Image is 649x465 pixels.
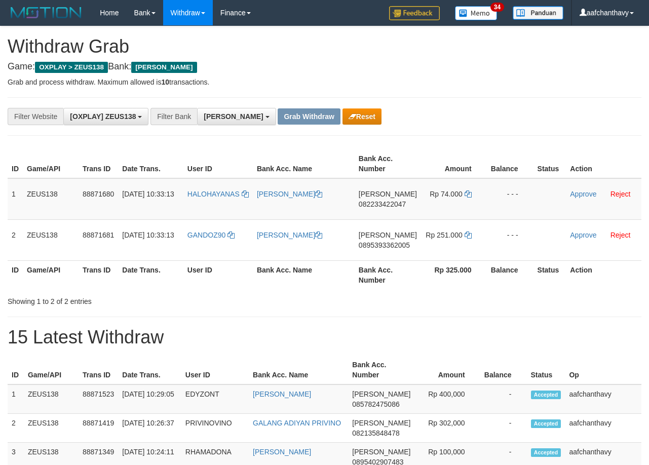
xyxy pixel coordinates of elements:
button: Reset [342,108,381,125]
th: Bank Acc. Name [249,356,348,384]
p: Grab and process withdraw. Maximum allowed is transactions. [8,77,641,87]
span: [PERSON_NAME] [352,390,410,398]
th: Trans ID [79,149,118,178]
a: Approve [570,190,596,198]
span: [PERSON_NAME] [131,62,197,73]
div: Filter Website [8,108,63,125]
th: Trans ID [79,356,118,384]
span: Rp 251.000 [426,231,462,239]
td: 2 [8,414,24,443]
th: Bank Acc. Number [348,356,414,384]
th: Status [533,260,566,289]
th: ID [8,260,23,289]
th: Date Trans. [118,149,183,178]
span: [PERSON_NAME] [359,231,417,239]
th: Date Trans. [118,356,181,384]
th: Status [533,149,566,178]
span: GANDOZ90 [187,231,225,239]
a: HALOHAYANAS [187,190,249,198]
td: Rp 400,000 [414,384,480,414]
span: HALOHAYANAS [187,190,240,198]
span: 88871681 [83,231,114,239]
strong: 10 [161,78,169,86]
span: OXPLAY > ZEUS138 [35,62,108,73]
img: Feedback.jpg [389,6,440,20]
a: Copy 74000 to clipboard [465,190,472,198]
th: Bank Acc. Number [355,149,421,178]
td: aafchanthavy [565,414,641,443]
button: [PERSON_NAME] [197,108,276,125]
th: User ID [183,149,253,178]
th: Game/API [24,356,79,384]
img: Button%20Memo.svg [455,6,498,20]
span: Copy 0895393362005 to clipboard [359,241,410,249]
button: Grab Withdraw [278,108,340,125]
th: Balance [487,260,533,289]
span: Accepted [531,419,561,428]
th: Game/API [23,149,79,178]
a: [PERSON_NAME] [253,390,311,398]
th: Action [566,260,641,289]
span: Copy 085782475086 to clipboard [352,400,399,408]
button: [OXPLAY] ZEUS138 [63,108,148,125]
td: 2 [8,219,23,260]
img: panduan.png [513,6,563,20]
th: Date Trans. [118,260,183,289]
td: 1 [8,178,23,220]
td: - [480,384,527,414]
h1: Withdraw Grab [8,36,641,57]
span: 88871680 [83,190,114,198]
h4: Game: Bank: [8,62,641,72]
th: Balance [487,149,533,178]
span: [OXPLAY] ZEUS138 [70,112,136,121]
span: Accepted [531,391,561,399]
th: User ID [183,260,253,289]
td: Rp 302,000 [414,414,480,443]
td: - - - [487,178,533,220]
span: [DATE] 10:33:13 [122,231,174,239]
span: [DATE] 10:33:13 [122,190,174,198]
a: [PERSON_NAME] [257,231,322,239]
th: Bank Acc. Name [253,260,355,289]
td: 88871523 [79,384,118,414]
h1: 15 Latest Withdraw [8,327,641,347]
a: Approve [570,231,596,239]
td: EDYZONT [181,384,249,414]
span: [PERSON_NAME] [204,112,263,121]
td: 88871419 [79,414,118,443]
a: [PERSON_NAME] [257,190,322,198]
a: [PERSON_NAME] [253,448,311,456]
span: [PERSON_NAME] [352,419,410,427]
td: ZEUS138 [23,178,79,220]
td: - - - [487,219,533,260]
th: Bank Acc. Name [253,149,355,178]
a: Copy 251000 to clipboard [465,231,472,239]
a: Reject [610,231,631,239]
td: ZEUS138 [24,414,79,443]
td: [DATE] 10:29:05 [118,384,181,414]
td: PRIVINOVINO [181,414,249,443]
td: [DATE] 10:26:37 [118,414,181,443]
th: ID [8,356,24,384]
span: Rp 74.000 [430,190,463,198]
span: Copy 082135848478 to clipboard [352,429,399,437]
th: Amount [421,149,487,178]
th: User ID [181,356,249,384]
th: Action [566,149,641,178]
span: 34 [490,3,504,12]
td: 1 [8,384,24,414]
img: MOTION_logo.png [8,5,85,20]
th: Balance [480,356,527,384]
th: Status [527,356,565,384]
span: Accepted [531,448,561,457]
th: ID [8,149,23,178]
a: GALANG ADIYAN PRIVINO [253,419,341,427]
th: Game/API [23,260,79,289]
td: ZEUS138 [24,384,79,414]
a: Reject [610,190,631,198]
td: ZEUS138 [23,219,79,260]
td: - [480,414,527,443]
th: Trans ID [79,260,118,289]
span: [PERSON_NAME] [359,190,417,198]
a: GANDOZ90 [187,231,235,239]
